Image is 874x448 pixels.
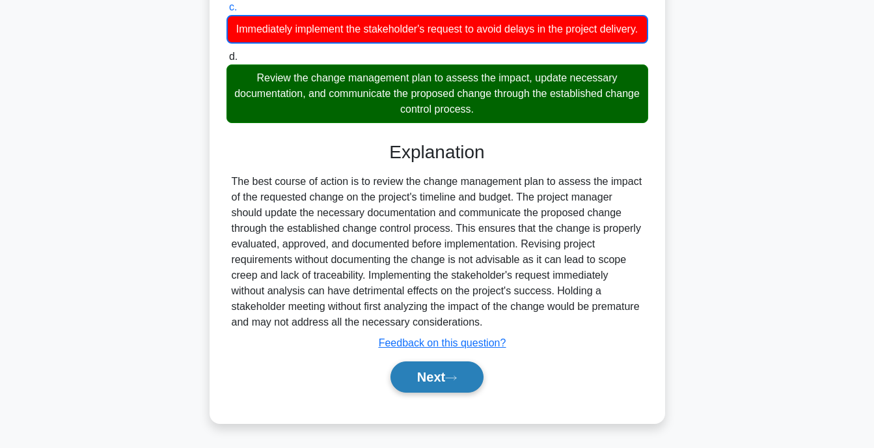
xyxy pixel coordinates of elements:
[226,64,648,123] div: Review the change management plan to assess the impact, update necessary documentation, and commu...
[234,141,640,163] h3: Explanation
[226,15,648,44] div: Immediately implement the stakeholder's request to avoid delays in the project delivery.
[390,361,484,393] button: Next
[379,337,506,348] a: Feedback on this question?
[229,51,238,62] span: d.
[232,174,643,330] div: The best course of action is to review the change management plan to assess the impact of the req...
[229,1,237,12] span: c.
